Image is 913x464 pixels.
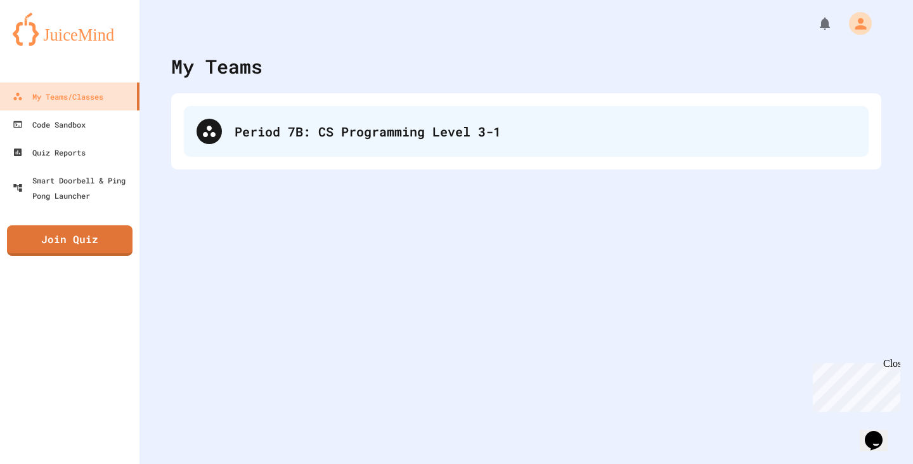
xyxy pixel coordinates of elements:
div: Period 7B: CS Programming Level 3-1 [184,106,869,157]
iframe: chat widget [860,413,900,451]
div: Period 7B: CS Programming Level 3-1 [235,122,856,141]
div: Code Sandbox [13,117,86,132]
div: Chat with us now!Close [5,5,87,81]
div: My Teams/Classes [13,89,103,104]
div: Quiz Reports [13,145,86,160]
a: Join Quiz [7,225,133,256]
img: logo-orange.svg [13,13,127,46]
div: My Account [836,9,875,38]
div: My Teams [171,52,262,81]
div: My Notifications [794,13,836,34]
div: Smart Doorbell & Ping Pong Launcher [13,173,134,203]
iframe: chat widget [808,358,900,412]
